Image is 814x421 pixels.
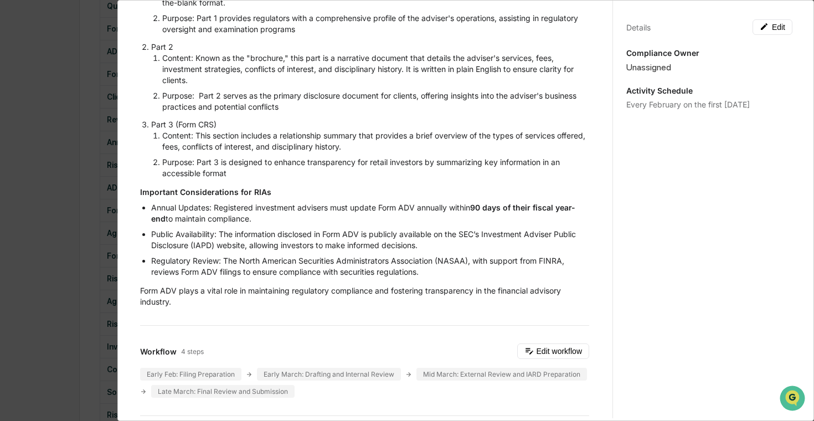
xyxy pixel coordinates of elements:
[140,285,589,307] p: Form ADV plays a vital role in maintaining regulatory compliance and fostering transparency in th...
[98,151,150,160] span: 14 minutes ago
[91,227,137,238] span: Attestations
[626,62,792,73] div: Unassigned
[151,202,589,224] li: Annual Updates: Registered investment advisers must update Form ADV annually within to maintain c...
[151,385,295,398] div: Late March: Final Review and Submission
[626,48,792,58] p: Compliance Owner
[7,222,76,242] a: 🖐️Preclearance
[76,222,142,242] a: 🗄️Attestations
[151,255,589,278] li: Regulatory Review: The North American Securities Administrators Association (NASAA), with support...
[92,181,96,189] span: •
[7,243,74,263] a: 🔎Data Lookup
[34,151,90,160] span: [PERSON_NAME]
[11,85,31,105] img: 1746055101610-c473b297-6a78-478c-a979-82029cc54cd1
[753,19,792,35] button: Edit
[257,368,401,381] div: Early March: Drafting and Internal Review
[11,23,202,41] p: How can we help?
[181,347,204,356] span: 4 steps
[34,181,90,189] span: [PERSON_NAME]
[11,123,74,132] div: Past conversations
[140,368,241,381] div: Early Feb: Filing Preparation
[416,368,587,381] div: Mid March: External Review and IARD Preparation
[11,249,20,258] div: 🔎
[517,343,589,359] button: Edit workflow
[162,130,589,152] li: Content: This section includes a relationship summary that provides a brief overview of the types...
[162,90,589,112] li: Purpose: Part 2 serves as the primary disclosure document for clients, offering insights into the...
[172,121,202,134] button: See all
[110,275,134,283] span: Pylon
[92,151,96,160] span: •
[22,227,71,238] span: Preclearance
[188,88,202,101] button: Start new chat
[78,274,134,283] a: Powered byPylon
[98,181,121,189] span: [DATE]
[140,187,271,197] strong: Important Considerations for RIAs
[626,23,651,32] div: Details
[11,170,29,188] img: Cece Ferraez
[151,229,589,251] li: Public Availability: The information disclosed in Form ADV is publicly available on the SEC’s Inv...
[162,13,589,35] li: Purpose: Part 1 provides regulators with a comprehensive profile of the adviser's operations, ass...
[151,119,589,179] li: Part 3 (Form CRS)
[11,140,29,158] img: Cece Ferraez
[162,53,589,86] li: Content: Known as the "brochure," this part is a narrative document that details the adviser's se...
[626,86,792,95] p: Activity Schedule
[11,228,20,237] div: 🖐️
[626,100,792,109] div: Every February on the first [DATE]
[140,347,177,356] span: Workflow
[50,96,152,105] div: We're available if you need us!
[779,384,808,414] iframe: Open customer support
[22,248,70,259] span: Data Lookup
[50,85,182,96] div: Start new chat
[23,85,43,105] img: 8933085812038_c878075ebb4cc5468115_72.jpg
[151,42,589,112] li: Part 2
[80,228,89,237] div: 🗄️
[162,157,589,179] li: Purpose: Part 3 is designed to enhance transparency for retail investors by summarizing key infor...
